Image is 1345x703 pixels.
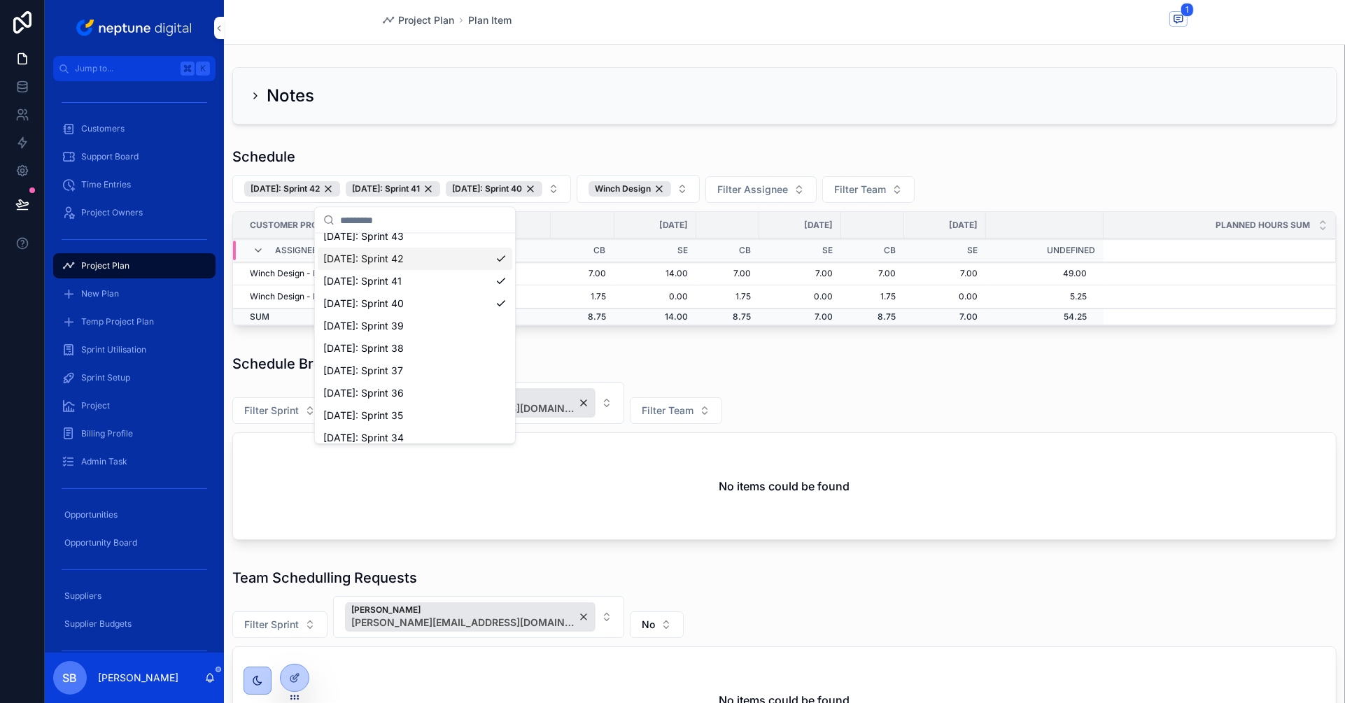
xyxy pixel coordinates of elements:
span: Supplier Budgets [64,618,132,630]
td: 49.00 [986,262,1104,285]
a: Customers [53,116,216,141]
td: 0.00 [759,285,841,308]
button: Unselect 70 [244,181,340,197]
span: [DATE] [659,220,688,231]
td: Winch Design - Development [233,262,551,285]
span: Time Entries [81,179,131,190]
span: Temp Project Plan [81,316,154,327]
span: Assignee lookup [275,245,354,256]
a: Plan Item [468,13,512,27]
a: Suppliers [53,583,216,609]
td: 5.25 [986,285,1104,308]
a: Admin Task [53,449,216,474]
span: Sprint Setup [81,372,130,383]
span: [DATE]: Sprint 37 [323,364,403,378]
span: [DATE]: Sprint 40 [323,297,404,311]
span: [PERSON_NAME] [351,604,575,616]
span: [DATE]: Sprint 41 [352,183,420,194]
a: Temp Project Plan [53,309,216,334]
img: App logo [73,17,196,39]
button: Select Button [577,175,700,203]
span: Filter Team [642,404,693,418]
a: Project Owners [53,200,216,225]
span: Project Owners [81,207,143,218]
a: Sprint Setup [53,365,216,390]
span: Filter Sprint [244,404,299,418]
a: Project Plan [53,253,216,278]
span: [DATE]: Sprint 38 [323,341,404,355]
span: [DATE]: Sprint 35 [323,409,403,422]
span: [DATE]: Sprint 41 [323,274,402,288]
button: Unselect 107 [589,181,671,197]
td: 7.00 [904,262,986,285]
span: Filter Team [834,183,886,197]
td: CB [551,239,614,262]
span: [DATE]: Sprint 34 [323,431,404,445]
span: [DATE]: Sprint 42 [251,183,320,194]
span: Admin Task [81,456,127,467]
button: Select Button [822,176,915,203]
td: Winch Design - Monthly Support 2026 [233,285,551,308]
div: Suggestions [315,234,515,443]
button: Unselect 69 [346,181,440,197]
span: Customer Project [250,220,339,231]
a: Project [53,393,216,418]
span: Planned Hours SUM [1216,220,1310,231]
span: SB [63,669,78,686]
td: 54.25 [986,308,1104,325]
span: New Plan [81,288,119,299]
td: 7.00 [759,308,841,325]
td: CB [841,239,904,262]
button: Select Button [630,397,722,424]
td: 7.00 [551,262,614,285]
span: Project Plan [398,13,454,27]
span: [PERSON_NAME][EMAIL_ADDRESS][DOMAIN_NAME] [351,616,575,630]
td: 7.00 [759,262,841,285]
a: Support Board [53,144,216,169]
span: 1 [1181,3,1194,17]
a: Project Plan [381,13,454,27]
td: undefined [986,239,1104,262]
button: Select Button [333,596,624,638]
span: No [642,618,655,632]
a: New Plan [53,281,216,306]
td: 7.00 [841,262,904,285]
td: SUM [233,308,551,325]
span: [DATE]: Sprint 39 [323,319,404,333]
td: 1.75 [551,285,614,308]
a: Billing Profile [53,421,216,446]
button: Jump to...K [53,56,216,81]
td: 1.75 [696,285,759,308]
a: Opportunity Board [53,530,216,555]
a: Sprint Utilisation [53,337,216,362]
a: Time Entries [53,172,216,197]
a: Supplier Budgets [53,611,216,637]
button: Unselect 64 [345,602,596,632]
span: Suppliers [64,590,101,602]
td: 0.00 [904,285,986,308]
td: 0.00 [614,285,696,308]
td: SE [614,239,696,262]
button: Select Button [705,176,817,203]
td: 8.75 [841,308,904,325]
span: Sprint Utilisation [81,344,146,355]
span: K [197,63,209,74]
td: 7.00 [696,262,759,285]
span: Customers [81,123,125,134]
span: Filter Assignee [717,183,788,197]
h1: Schedule Breakdown [232,354,374,374]
td: 8.75 [551,308,614,325]
span: Billing Profile [81,428,133,439]
span: Project Plan [81,260,129,271]
span: Jump to... [75,63,175,74]
h1: Team Schedulling Requests [232,568,417,588]
span: Support Board [81,151,139,162]
td: 8.75 [696,308,759,325]
button: Select Button [232,175,571,203]
button: Select Button [630,611,684,638]
h1: Schedule [232,147,295,166]
td: 14.00 [614,262,696,285]
button: Select Button [232,611,328,638]
h2: No items could be found [719,478,850,495]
